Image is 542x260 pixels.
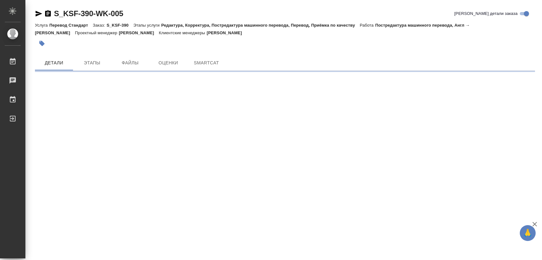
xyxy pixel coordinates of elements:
[107,23,133,28] p: S_KSF-390
[161,23,360,28] p: Редактура, Корректура, Постредактура машинного перевода, Перевод, Приёмка по качеству
[77,59,107,67] span: Этапы
[520,225,536,241] button: 🙏
[49,23,93,28] p: Перевод Стандарт
[35,10,43,17] button: Скопировать ссылку для ЯМессенджера
[75,30,119,35] p: Проектный менеджер
[191,59,222,67] span: SmartCat
[153,59,184,67] span: Оценки
[44,10,52,17] button: Скопировать ссылку
[35,23,49,28] p: Услуга
[93,23,106,28] p: Заказ:
[133,23,161,28] p: Этапы услуги
[39,59,69,67] span: Детали
[360,23,375,28] p: Работа
[119,30,159,35] p: [PERSON_NAME]
[54,9,123,18] a: S_KSF-390-WK-005
[159,30,207,35] p: Клиентские менеджеры
[35,36,49,50] button: Добавить тэг
[207,30,247,35] p: [PERSON_NAME]
[522,226,533,240] span: 🙏
[454,10,518,17] span: [PERSON_NAME] детали заказа
[115,59,145,67] span: Файлы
